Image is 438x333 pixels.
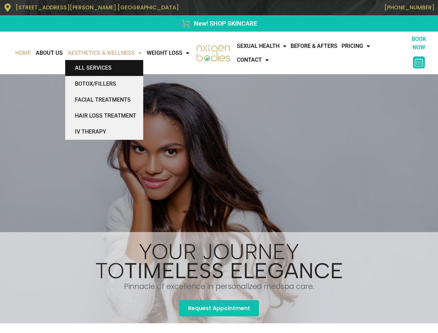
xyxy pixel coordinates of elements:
a: BOTOX/FILLERS [65,76,143,92]
ul: AESTHETICS & WELLNESS [65,60,143,140]
h1: Pinnacle of excellence in personalized medspa care. [80,283,358,290]
a: WEIGHT LOSS [144,46,192,60]
div: Slides [80,232,358,323]
nav: Menu [235,39,406,67]
a: CONTACT [235,53,271,67]
b: timeless elegance [124,258,343,284]
nav: Menu [3,46,192,60]
a: AESTHETICS & WELLNESS [65,46,144,60]
div: 2 / 2 [80,232,358,323]
span: [STREET_ADDRESS][PERSON_NAME] [GEOGRAPHIC_DATA] [16,3,179,11]
a: All Services [65,60,143,76]
a: IV Therapy [65,124,143,140]
p: BOOK NOW [406,35,431,52]
a: New! SHOP SKINCARE [3,19,435,28]
a: Home [13,46,33,60]
p: [PHONE_NUMBER] [223,4,435,11]
a: FACIAL TREATMENTS [65,92,143,108]
a: Sexual Health [235,39,289,53]
span: New! SHOP SKINCARE [192,19,257,28]
h1: Your Journey to [80,242,358,280]
a: HAIR LOSS Treatment [65,108,143,124]
div: Request Appointment [179,300,259,316]
a: Your Journey totimeless elegancePinnacle of excellence in personalized medspa care.Request Appoin... [80,232,358,323]
a: Pricing [340,39,372,53]
a: About Us [33,46,65,60]
a: Before & Afters [289,39,340,53]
